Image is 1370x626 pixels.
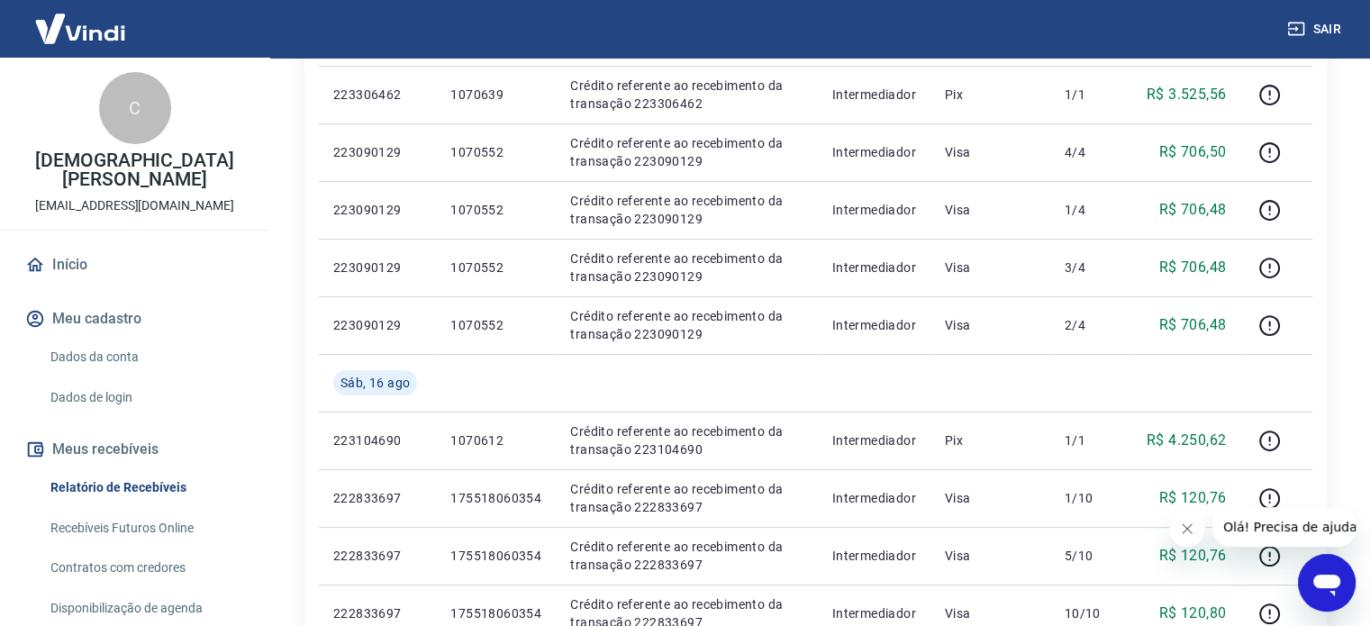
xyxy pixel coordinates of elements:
p: 223306462 [333,86,422,104]
p: 1070552 [450,316,541,334]
p: 5/10 [1065,547,1118,565]
p: [DEMOGRAPHIC_DATA][PERSON_NAME] [14,151,255,189]
p: 223104690 [333,431,422,449]
a: Dados da conta [43,339,248,376]
p: 2/4 [1065,316,1118,334]
p: R$ 120,80 [1159,603,1227,624]
span: Sáb, 16 ago [340,374,410,392]
p: Crédito referente ao recebimento da transação 223104690 [570,422,803,458]
p: 10/10 [1065,604,1118,622]
span: Olá! Precisa de ajuda? [11,13,151,27]
p: Crédito referente ao recebimento da transação 223306462 [570,77,803,113]
p: Visa [945,143,1036,161]
button: Meus recebíveis [22,430,248,469]
p: Visa [945,489,1036,507]
iframe: Mensagem da empresa [1212,507,1356,547]
p: 222833697 [333,604,422,622]
p: Visa [945,316,1036,334]
button: Meu cadastro [22,299,248,339]
p: 223090129 [333,316,422,334]
p: Intermediador [832,431,916,449]
p: 223090129 [333,143,422,161]
p: R$ 706,48 [1159,257,1227,278]
p: Intermediador [832,316,916,334]
p: Crédito referente ao recebimento da transação 223090129 [570,307,803,343]
p: R$ 4.250,62 [1147,430,1226,451]
p: Crédito referente ao recebimento da transação 223090129 [570,249,803,286]
p: 1/10 [1065,489,1118,507]
p: Crédito referente ao recebimento da transação 222833697 [570,538,803,574]
p: 1/4 [1065,201,1118,219]
p: 175518060354 [450,547,541,565]
p: Intermediador [832,86,916,104]
p: 1/1 [1065,431,1118,449]
iframe: Fechar mensagem [1169,511,1205,547]
p: Intermediador [832,201,916,219]
p: [EMAIL_ADDRESS][DOMAIN_NAME] [35,196,234,215]
p: 223090129 [333,259,422,277]
p: 1/1 [1065,86,1118,104]
img: Vindi [22,1,139,56]
a: Relatório de Recebíveis [43,469,248,506]
p: 1070612 [450,431,541,449]
p: Pix [945,431,1036,449]
p: Intermediador [832,547,916,565]
p: Crédito referente ao recebimento da transação 223090129 [570,134,803,170]
p: Intermediador [832,489,916,507]
button: Sair [1284,13,1348,46]
p: Visa [945,259,1036,277]
p: Crédito referente ao recebimento da transação 222833697 [570,480,803,516]
a: Contratos com credores [43,549,248,586]
div: C [99,72,171,144]
p: 175518060354 [450,489,541,507]
p: 222833697 [333,547,422,565]
p: 222833697 [333,489,422,507]
p: R$ 120,76 [1159,487,1227,509]
p: Visa [945,604,1036,622]
iframe: Botão para abrir a janela de mensagens [1298,554,1356,612]
p: 3/4 [1065,259,1118,277]
p: Pix [945,86,1036,104]
a: Dados de login [43,379,248,416]
p: Intermediador [832,604,916,622]
p: 223090129 [333,201,422,219]
p: Intermediador [832,259,916,277]
p: Visa [945,547,1036,565]
p: 1070552 [450,143,541,161]
p: R$ 706,48 [1159,199,1227,221]
a: Início [22,245,248,285]
p: Intermediador [832,143,916,161]
p: 4/4 [1065,143,1118,161]
p: 1070552 [450,201,541,219]
p: R$ 3.525,56 [1147,84,1226,105]
p: Crédito referente ao recebimento da transação 223090129 [570,192,803,228]
p: Visa [945,201,1036,219]
p: R$ 706,48 [1159,314,1227,336]
p: 1070552 [450,259,541,277]
p: 1070639 [450,86,541,104]
p: 175518060354 [450,604,541,622]
p: R$ 120,76 [1159,545,1227,567]
a: Recebíveis Futuros Online [43,510,248,547]
p: R$ 706,50 [1159,141,1227,163]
